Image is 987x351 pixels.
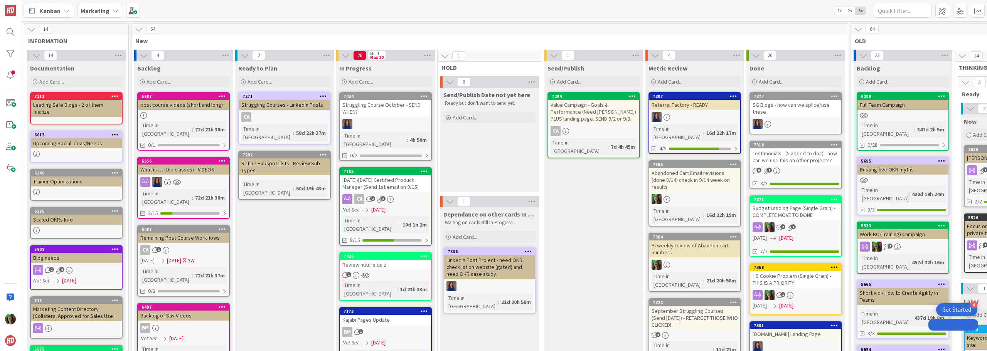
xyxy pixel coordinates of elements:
[167,257,181,265] span: [DATE]
[551,138,608,155] div: Time in [GEOGRAPHIC_DATA]
[857,280,949,339] a: 5665Short vid - How to Create Agility in TeamsTime in [GEOGRAPHIC_DATA]:437d 19h 8m3/3
[339,252,432,301] a: 7426Review nuture quizTime in [GEOGRAPHIC_DATA]:1d 21h 33m
[148,141,155,149] span: 0/1
[346,272,351,277] span: 1
[703,276,704,285] span: :
[750,148,841,165] div: Testimonials - (5 added to doc) - how can we use this on other projects?
[193,271,227,280] div: 72d 21h 37m
[138,311,229,321] div: Backlog of Sav Videos
[340,93,431,100] div: 7434
[791,224,796,229] span: 1
[340,93,431,117] div: 7434Struggling Course October - SEND WHEN?
[648,92,741,154] a: 7307Referral Factory - READYSLTime in [GEOGRAPHIC_DATA]:16d 22h 17m4/5
[140,267,192,284] div: Time in [GEOGRAPHIC_DATA]
[340,175,431,192] div: [DATE]-[DATE] Certified Product Manager (Send 1st email on 9/15)
[340,168,431,192] div: 7185[DATE]-[DATE] Certified Product Manager (Send 1st email on 9/15)
[354,194,364,204] div: CA
[30,296,123,339] a: 378Marketing Content Directory [Collateral Approved for Sales Use]
[31,297,122,321] div: 378Marketing Content Directory [Collateral Approved for Sales Use]
[649,299,740,306] div: 7322
[857,222,948,239] div: 5533Work BC (Training) Campaign
[857,158,948,165] div: 5695
[649,299,740,330] div: 7322September Struggling Courses (Send [DATE]) - RETARGET THOSE WHO CLICKED!
[453,233,477,240] span: Add Card...
[239,151,330,175] div: 7292Refine Hubspot Lists - Review Sub Types
[31,253,122,263] div: Blog needs
[857,222,948,229] div: 5533
[753,119,763,129] img: SL
[857,222,949,274] a: 5533Work BC (Training) CampaignSLTime in [GEOGRAPHIC_DATA]:457d 22h 16m
[31,131,122,138] div: 6613
[754,323,841,328] div: 7301
[141,94,229,99] div: 5687
[608,143,609,151] span: :
[31,100,122,117] div: Leading Safe Blogs - 2 of them finalize
[30,169,123,201] a: 6140Trainer Optimizations
[138,93,229,110] div: 5687post course videos (short and long)
[241,124,293,141] div: Time in [GEOGRAPHIC_DATA]
[443,247,536,314] a: 7336Linkedin Post Project - need OKR checklist on website (gated) and need OKR case study.SLTime ...
[138,177,229,187] div: SL
[756,168,761,173] span: 6
[910,258,946,267] div: 457d 22h 16m
[765,290,775,300] img: SL
[293,184,294,193] span: :
[31,304,122,321] div: Marketing Content Directory [Collateral Approved for Sales Use]
[909,190,910,198] span: :
[649,93,740,100] div: 7307
[653,300,740,305] div: 7322
[779,302,793,310] span: [DATE]
[148,209,158,217] span: 3/15
[342,131,407,148] div: Time in [GEOGRAPHIC_DATA]
[34,94,122,99] div: 7113
[909,258,910,267] span: :
[913,314,946,322] div: 437d 19h 8m
[659,144,667,153] span: 4/5
[874,4,931,18] input: Quick Filter...
[754,142,841,148] div: 7318
[759,78,783,85] span: Add Card...
[750,263,842,315] a: 7368HS Cookie Problem (Single Grain) - THIS IS A PRIORITYSL[DATE][DATE]
[371,339,386,347] span: [DATE]
[652,260,662,270] img: SL
[59,267,64,272] span: 4
[750,195,842,257] a: 7371Budget Landing Page (Single Grain) - COMPLETE MOVE TO DONESL[DATE][DATE]7/7
[350,151,357,160] span: 0/2
[138,226,229,243] div: 6087Remaining Post Course Workflows
[750,141,841,165] div: 7318Testimonials - (5 added to doc) - how can we use this on other projects?
[31,93,122,100] div: 7113
[446,294,498,311] div: Time in [GEOGRAPHIC_DATA]
[339,92,432,161] a: 7434Struggling Course October - SEND WHEN?SLTime in [GEOGRAPHIC_DATA]:4h 50m0/2
[857,93,948,110] div: 6209Full Team Campaign
[192,271,193,280] span: :
[649,240,740,257] div: Bi weekly review of Abandon cart numbers
[936,303,977,316] div: Open Get Started checklist, remaining modules: 4
[239,100,330,110] div: Struggling Courses - LinkedIn Posts
[914,125,915,134] span: :
[750,322,841,339] div: 7301[DOMAIN_NAME] Landing Page
[342,281,397,298] div: Time in [GEOGRAPHIC_DATA]
[750,196,841,203] div: 7371
[340,308,431,325] div: 7173Kajabi Pages Update
[975,198,982,206] span: 2/2
[704,276,738,285] div: 21d 20h 58m
[340,315,431,325] div: Kajabi Pages Update
[750,141,841,148] div: 7318
[498,298,499,306] span: :
[444,248,535,255] div: 7336
[31,208,122,225] div: 6285Scaled OKRs Info
[652,194,662,204] img: SL
[652,272,703,289] div: Time in [GEOGRAPHIC_DATA]
[915,125,946,134] div: 347d 2h 5m
[857,158,948,175] div: 5695Busting five OKR myths
[147,78,171,85] span: Add Card...
[243,152,330,158] div: 7292
[5,314,16,324] img: SL
[137,225,230,297] a: 6087Remaining Post Course WorkflowsCA[DATE][DATE]3WTime in [GEOGRAPHIC_DATA]:72d 21h 37m0/2
[30,131,123,163] a: 6613Upcoming Social Ideas/Needs
[340,253,431,260] div: 7426
[867,329,875,338] span: 3/3
[239,151,330,158] div: 7292
[399,220,401,229] span: :
[750,100,841,117] div: SG Blogs - how can we splice/use these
